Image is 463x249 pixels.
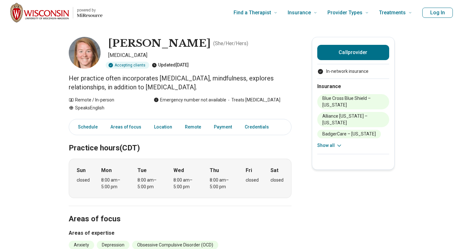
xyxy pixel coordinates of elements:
a: Home page [10,3,102,23]
strong: Mon [101,167,112,174]
span: Treatments [379,8,406,17]
div: When does the program meet? [69,159,291,198]
h3: Areas of expertise [69,229,291,237]
div: 8:00 am – 5:00 pm [173,177,198,190]
div: 8:00 am – 5:00 pm [210,177,234,190]
li: Blue Cross Blue Shield – [US_STATE] [317,94,389,109]
div: Emergency number not available [154,97,226,103]
a: Location [150,121,176,134]
button: Callprovider [317,45,389,60]
div: closed [77,177,90,183]
a: Schedule [70,121,102,134]
div: Remote / In-person [69,97,141,103]
h1: [PERSON_NAME] [108,37,211,50]
div: Speaks English [69,105,141,111]
div: closed [270,177,284,183]
p: Her practice often incorporates [MEDICAL_DATA], mindfulness, explores relationships, in addition ... [69,74,291,92]
a: Areas of focus [107,121,145,134]
li: In-network insurance [317,68,389,75]
a: Payment [210,121,236,134]
strong: Tue [137,167,147,174]
h2: Insurance [317,83,389,90]
div: Updated [DATE] [152,62,189,69]
span: Treats [MEDICAL_DATA] [226,97,280,103]
h2: Areas of focus [69,198,291,225]
li: Alliance [US_STATE] – [US_STATE] [317,112,389,127]
button: Show all [317,142,342,149]
button: Log In [422,8,453,18]
h2: Practice hours (CDT) [69,128,291,154]
div: 8:00 am – 5:00 pm [137,177,162,190]
span: Find a Therapist [234,8,271,17]
strong: Wed [173,167,184,174]
li: BadgerCare – [US_STATE] [317,130,381,138]
p: ( She/Her/Hers ) [213,40,248,47]
span: Insurance [288,8,311,17]
img: Laura German, Psychiatrist [69,37,101,69]
strong: Sun [77,167,86,174]
a: Credentials [241,121,277,134]
ul: Payment options [317,68,389,75]
div: Accepting clients [106,62,149,69]
strong: Thu [210,167,219,174]
a: Remote [181,121,205,134]
span: Provider Types [327,8,362,17]
strong: Sat [270,167,278,174]
strong: Fri [246,167,252,174]
p: powered by [77,8,102,13]
p: [MEDICAL_DATA] [108,52,291,59]
div: closed [246,177,259,183]
div: 8:00 am – 5:00 pm [101,177,126,190]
